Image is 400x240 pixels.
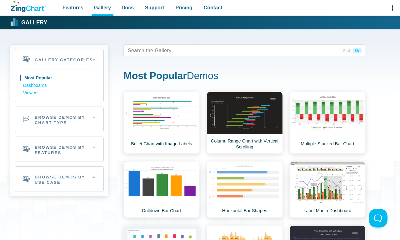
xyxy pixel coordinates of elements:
[207,92,283,154] a: Column Range Chart with Vertical Scrolling
[15,49,103,69] h2: Gallery Categories
[23,82,95,89] a: Dashboards
[145,3,164,12] span: Support
[352,48,362,53] span: Or
[15,137,103,162] h2: Browse Demos By Features
[123,69,365,83] h1: Demos
[289,92,366,154] a: Multiple Stacked Bar Chart
[11,18,47,27] a: Gallery
[23,89,95,97] a: View All
[11,1,46,12] a: ZingChart Logo. Click to return to the homepage
[94,3,111,12] span: Gallery
[207,161,283,218] a: Horizontal Bar Shapes
[369,209,387,227] iframe: Toggle Customer Support
[62,3,83,12] span: Features
[21,20,47,26] strong: Gallery
[15,107,103,132] h2: Browse Demos By Chart Type
[123,161,200,218] a: Drilldown Bar Chart
[204,3,222,12] span: Contact
[23,74,95,82] a: Most Popular
[122,3,134,12] span: Docs
[123,92,200,154] a: Bullet Chart with Image Labels
[340,48,352,53] span: And
[175,3,192,12] span: Pricing
[15,167,103,192] h2: Browse Demos By Use Case
[289,161,366,218] a: Label Mania Dashboard
[123,70,187,81] strong: Most Popular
